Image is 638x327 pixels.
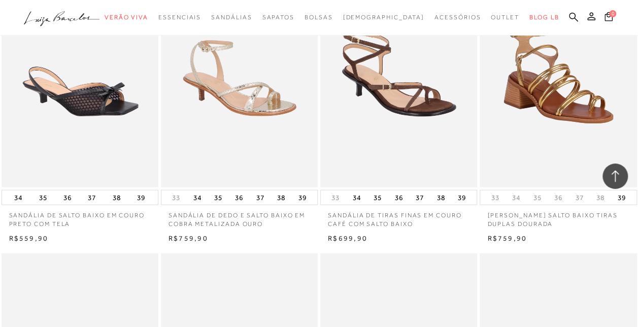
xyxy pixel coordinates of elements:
[211,190,225,205] button: 35
[262,8,294,27] a: categoryNavScreenReaderText
[295,190,310,205] button: 39
[343,8,424,27] a: noSubCategoriesText
[211,14,252,21] span: Sandálias
[371,190,385,205] button: 35
[158,14,201,21] span: Essenciais
[262,14,294,21] span: Sapatos
[305,14,333,21] span: Bolsas
[328,193,343,203] button: 33
[392,190,406,205] button: 36
[211,8,252,27] a: categoryNavScreenReaderText
[509,193,523,203] button: 34
[488,193,502,203] button: 33
[433,190,448,205] button: 38
[190,190,204,205] button: 34
[60,190,75,205] button: 36
[158,8,201,27] a: categoryNavScreenReaderText
[169,193,183,203] button: 33
[11,190,25,205] button: 34
[609,10,616,17] span: 0
[328,234,367,242] span: R$699,90
[434,8,481,27] a: categoryNavScreenReaderText
[169,234,208,242] span: R$759,90
[320,205,477,228] a: SANDÁLIA DE TIRAS FINAS EM COURO CAFÉ COM SALTO BAIXO
[551,193,565,203] button: 36
[530,193,544,203] button: 35
[36,190,50,205] button: 35
[601,11,616,25] button: 0
[529,8,559,27] a: BLOG LB
[161,205,318,228] a: SANDÁLIA DE DEDO E SALTO BAIXO EM COBRA METALIZADA OURO
[455,190,469,205] button: 39
[274,190,288,205] button: 38
[85,190,99,205] button: 37
[487,234,527,242] span: R$759,90
[434,14,481,21] span: Acessórios
[491,8,519,27] a: categoryNavScreenReaderText
[593,193,608,203] button: 38
[253,190,267,205] button: 37
[105,14,148,21] span: Verão Viva
[491,14,519,21] span: Outlet
[614,190,628,205] button: 39
[9,234,49,242] span: R$559,90
[134,190,148,205] button: 39
[413,190,427,205] button: 37
[343,14,424,21] span: [DEMOGRAPHIC_DATA]
[105,8,148,27] a: categoryNavScreenReaderText
[2,205,158,228] a: SANDÁLIA DE SALTO BAIXO EM COURO PRETO COM TELA
[529,14,559,21] span: BLOG LB
[232,190,246,205] button: 36
[350,190,364,205] button: 34
[480,205,636,228] a: [PERSON_NAME] salto baixo tiras duplas dourada
[110,190,124,205] button: 38
[305,8,333,27] a: categoryNavScreenReaderText
[572,193,586,203] button: 37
